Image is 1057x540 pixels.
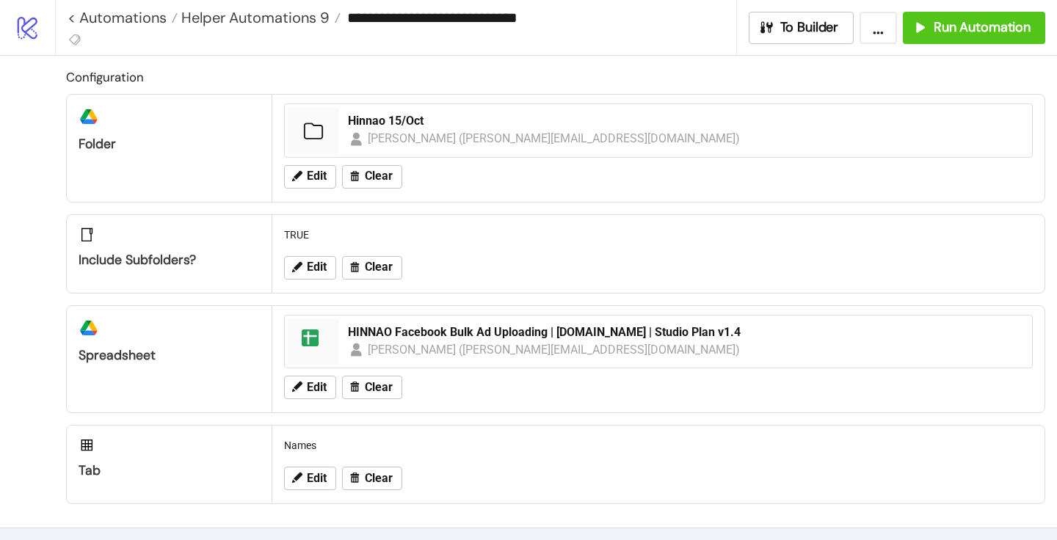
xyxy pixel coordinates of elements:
[68,10,178,25] a: < Automations
[278,221,1039,249] div: TRUE
[284,165,336,189] button: Edit
[284,467,336,490] button: Edit
[79,136,260,153] div: Folder
[365,472,393,485] span: Clear
[365,260,393,274] span: Clear
[342,467,402,490] button: Clear
[178,8,330,27] span: Helper Automations 9
[66,67,1045,87] h2: Configuration
[307,169,327,183] span: Edit
[342,165,402,189] button: Clear
[365,381,393,394] span: Clear
[79,252,260,269] div: Include subfolders?
[860,12,897,44] button: ...
[365,169,393,183] span: Clear
[79,462,260,479] div: Tab
[284,376,336,399] button: Edit
[307,472,327,485] span: Edit
[284,256,336,280] button: Edit
[278,431,1039,459] div: Names
[749,12,854,44] button: To Builder
[348,113,1023,129] div: Hinnao 15/Oct
[934,19,1031,36] span: Run Automation
[79,347,260,364] div: Spreadsheet
[780,19,839,36] span: To Builder
[368,129,741,147] div: [PERSON_NAME] ([PERSON_NAME][EMAIL_ADDRESS][DOMAIN_NAME])
[903,12,1045,44] button: Run Automation
[307,260,327,274] span: Edit
[348,324,1023,340] div: HINNAO Facebook Bulk Ad Uploading | [DOMAIN_NAME] | Studio Plan v1.4
[342,376,402,399] button: Clear
[368,340,741,359] div: [PERSON_NAME] ([PERSON_NAME][EMAIL_ADDRESS][DOMAIN_NAME])
[342,256,402,280] button: Clear
[178,10,341,25] a: Helper Automations 9
[307,381,327,394] span: Edit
